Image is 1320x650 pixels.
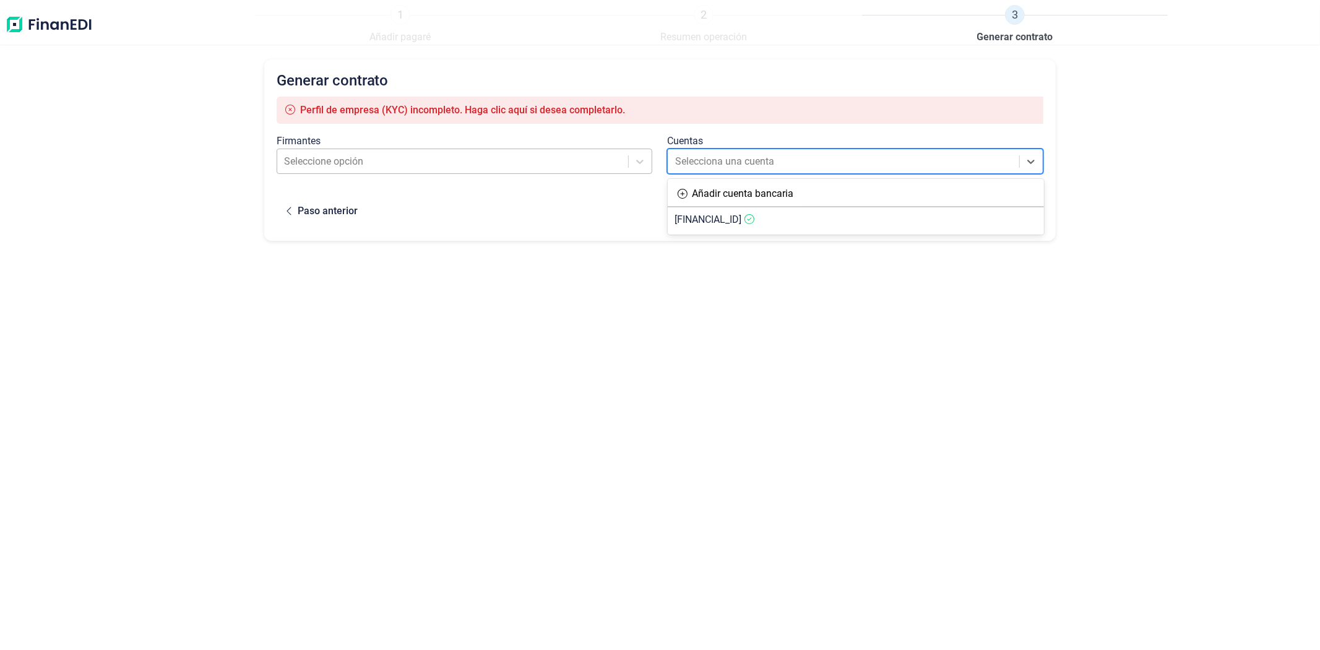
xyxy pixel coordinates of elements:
span: [FINANCIAL_ID] [675,214,742,225]
span: 3 [1005,5,1025,25]
span: Generar contrato [977,30,1053,45]
button: Añadir cuenta bancaria [668,181,804,206]
h2: Generar contrato [277,72,1044,89]
a: 3Generar contrato [977,5,1053,45]
span: Perfil de empresa (KYC) incompleto. Haga clic aquí si desea completarlo. [300,104,625,116]
div: Añadir cuenta bancaria [692,186,794,201]
div: Cuentas [667,134,1043,149]
div: Añadir cuenta bancaria [668,181,1044,206]
div: Paso anterior [298,204,358,219]
img: Logo de aplicación [5,5,93,45]
button: Paso anterior [277,194,368,228]
div: Firmantes [277,134,653,149]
